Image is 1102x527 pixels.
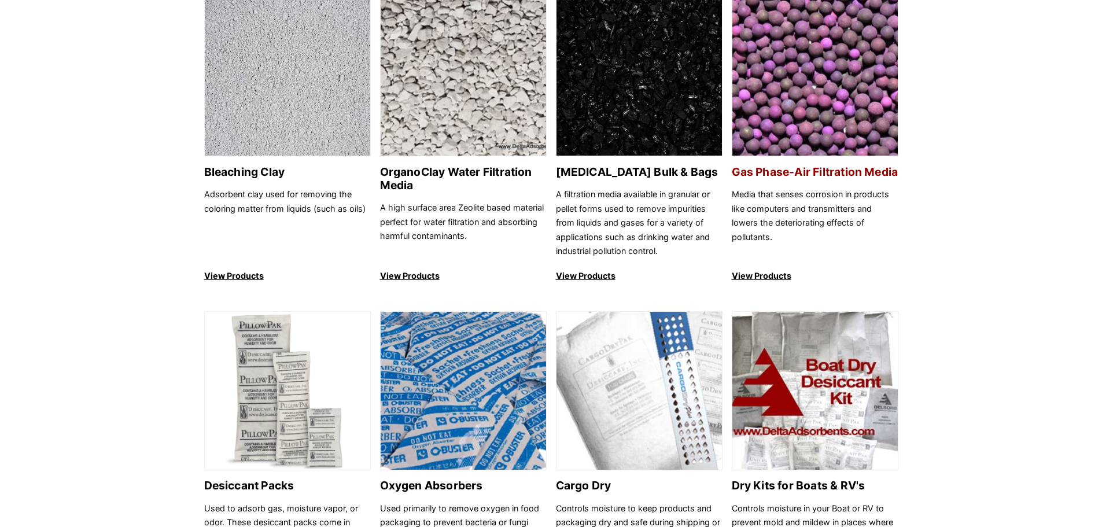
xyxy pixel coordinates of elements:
img: Desiccant Packs [205,312,370,471]
h2: Cargo Dry [556,479,723,492]
img: Oxygen Absorbers [381,312,546,471]
h2: Oxygen Absorbers [380,479,547,492]
img: Dry Kits for Boats & RV's [732,312,898,471]
p: View Products [204,269,371,283]
p: Media that senses corrosion in products like computers and transmitters and lowers the deteriorat... [732,187,898,258]
p: Adsorbent clay used for removing the coloring matter from liquids (such as oils) [204,187,371,258]
p: View Products [732,269,898,283]
h2: Desiccant Packs [204,479,371,492]
h2: Gas Phase-Air Filtration Media [732,165,898,179]
img: Cargo Dry [556,312,722,471]
h2: OrganoClay Water Filtration Media [380,165,547,192]
h2: [MEDICAL_DATA] Bulk & Bags [556,165,723,179]
h2: Bleaching Clay [204,165,371,179]
p: View Products [380,269,547,283]
p: A high surface area Zeolite based material perfect for water filtration and absorbing harmful con... [380,201,547,258]
p: A filtration media available in granular or pellet forms used to remove impurities from liquids a... [556,187,723,258]
p: View Products [556,269,723,283]
h2: Dry Kits for Boats & RV's [732,479,898,492]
